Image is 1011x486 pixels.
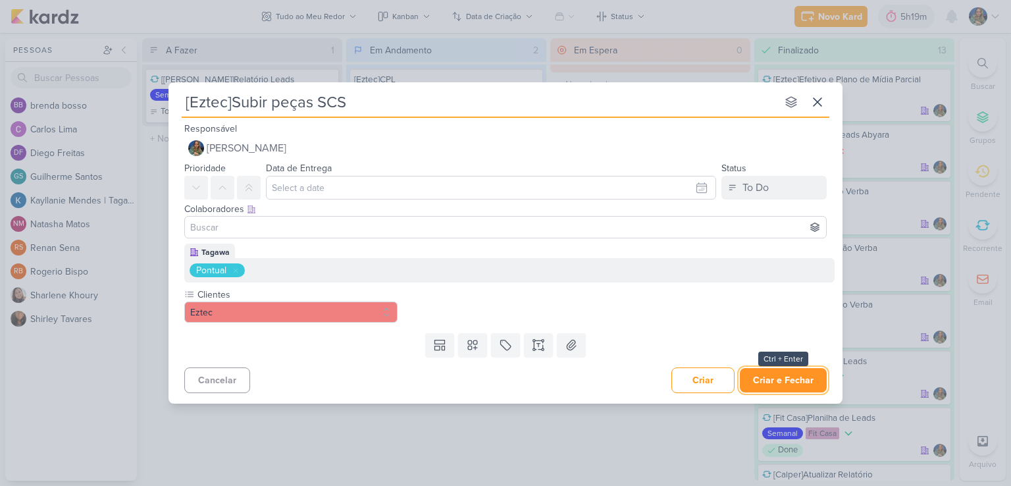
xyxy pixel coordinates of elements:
[758,352,808,366] div: Ctrl + Enter
[184,136,827,160] button: [PERSON_NAME]
[188,140,204,156] img: Isabella Gutierres
[721,176,827,200] button: To Do
[184,163,226,174] label: Prioridade
[671,367,735,393] button: Criar
[201,246,230,258] div: Tagawa
[266,176,716,200] input: Select a date
[184,367,250,393] button: Cancelar
[184,202,827,216] div: Colaboradores
[196,263,226,277] div: Pontual
[182,90,777,114] input: Kard Sem Título
[742,180,769,196] div: To Do
[207,140,286,156] span: [PERSON_NAME]
[196,288,398,302] label: Clientes
[184,302,398,323] button: Eztec
[266,163,332,174] label: Data de Entrega
[184,123,237,134] label: Responsável
[188,219,823,235] input: Buscar
[740,368,827,392] button: Criar e Fechar
[721,163,746,174] label: Status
